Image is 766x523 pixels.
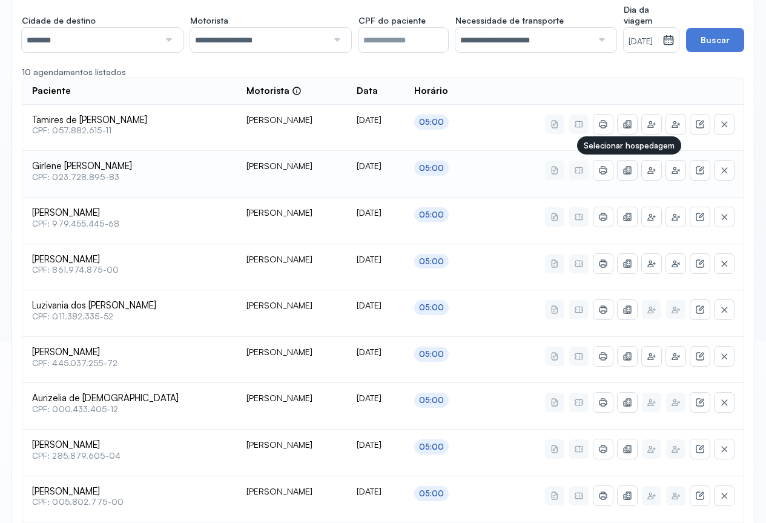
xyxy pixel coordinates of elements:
[358,15,426,26] span: CPF do paciente
[32,125,227,136] span: CPF: 057.882.615-11
[357,439,394,450] div: [DATE]
[629,36,658,48] small: [DATE]
[246,300,337,311] div: [PERSON_NAME]
[32,311,227,322] span: CPF: 011.382.335-52
[32,207,227,219] span: [PERSON_NAME]
[22,67,744,78] div: 10 agendamentos listados
[32,486,227,498] span: [PERSON_NAME]
[419,395,444,405] div: 05:00
[357,300,394,311] div: [DATE]
[357,393,394,404] div: [DATE]
[419,349,444,359] div: 05:00
[32,497,227,507] span: CPF: 005.802.775-00
[246,439,337,450] div: [PERSON_NAME]
[32,300,227,311] span: Luzivania dos [PERSON_NAME]
[357,254,394,265] div: [DATE]
[32,451,227,461] span: CPF: 285.879.605-04
[419,488,444,499] div: 05:00
[32,393,227,404] span: Aurizelia de [DEMOGRAPHIC_DATA]
[357,347,394,358] div: [DATE]
[32,404,227,415] span: CPF: 000.433.405-12
[190,15,228,26] span: Motorista
[32,347,227,358] span: [PERSON_NAME]
[419,117,444,127] div: 05:00
[246,254,337,265] div: [PERSON_NAME]
[32,161,227,172] span: Girlene [PERSON_NAME]
[419,210,444,220] div: 05:00
[414,85,448,97] span: Horário
[32,265,227,275] span: CPF: 861.974.875-00
[357,207,394,218] div: [DATE]
[246,347,337,358] div: [PERSON_NAME]
[455,15,564,26] span: Necessidade de transporte
[22,15,96,26] span: Cidade de destino
[686,28,744,52] button: Buscar
[246,393,337,404] div: [PERSON_NAME]
[419,442,444,452] div: 05:00
[357,115,394,125] div: [DATE]
[246,115,337,125] div: [PERSON_NAME]
[32,85,71,97] span: Paciente
[419,163,444,173] div: 05:00
[32,358,227,368] span: CPF: 445.037.255-72
[419,256,444,267] div: 05:00
[419,302,444,313] div: 05:00
[246,161,337,172] div: [PERSON_NAME]
[32,219,227,229] span: CPF: 979.455.445-68
[32,172,227,182] span: CPF: 023.728.895-83
[357,85,378,97] span: Data
[32,115,227,126] span: Tamires de [PERSON_NAME]
[32,254,227,265] span: [PERSON_NAME]
[246,207,337,218] div: [PERSON_NAME]
[357,161,394,172] div: [DATE]
[624,4,679,25] span: Dia da viagem
[357,486,394,497] div: [DATE]
[246,486,337,497] div: [PERSON_NAME]
[246,85,302,97] div: Motorista
[32,439,227,451] span: [PERSON_NAME]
